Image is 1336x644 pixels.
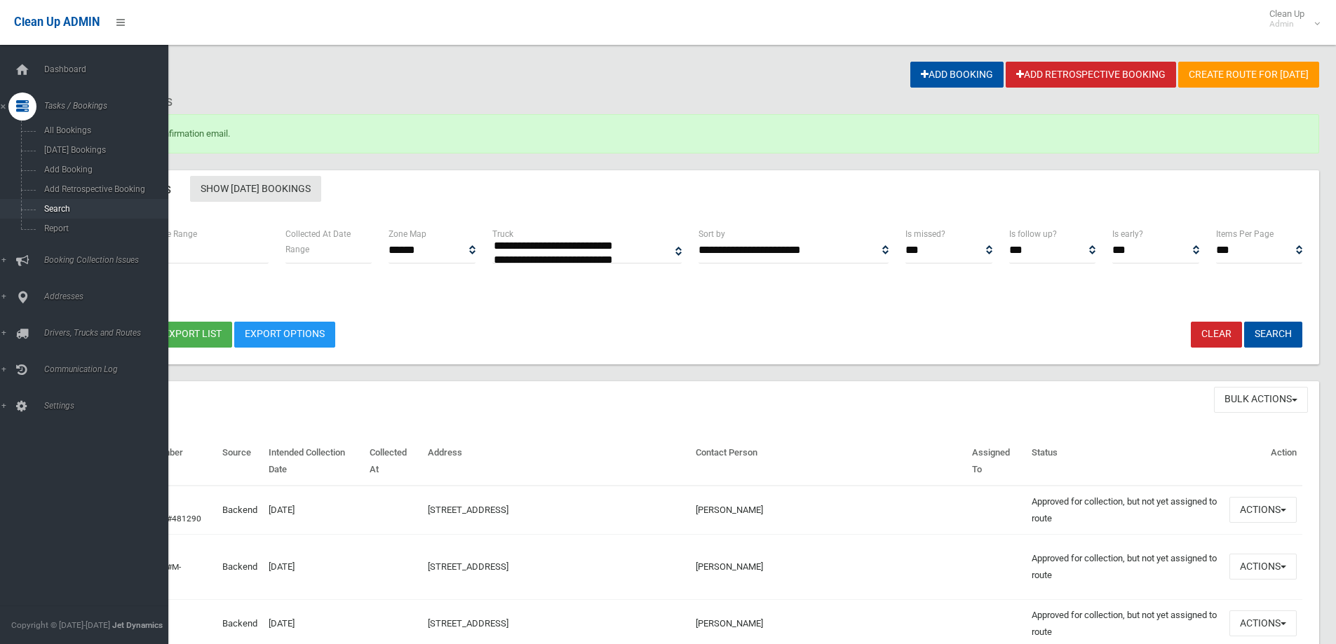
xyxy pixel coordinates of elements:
[1244,322,1302,348] button: Search
[1026,437,1224,486] th: Status
[40,125,167,135] span: All Bookings
[1026,534,1224,599] td: Approved for collection, but not yet assigned to route
[1191,322,1242,348] a: Clear
[112,620,163,630] strong: Jet Dynamics
[234,322,335,348] a: Export Options
[428,561,508,572] a: [STREET_ADDRESS]
[1006,62,1176,88] a: Add Retrospective Booking
[190,176,321,202] a: Show [DATE] Bookings
[40,255,179,265] span: Booking Collection Issues
[1269,19,1304,29] small: Admin
[428,505,508,515] a: [STREET_ADDRESS]
[40,204,167,214] span: Search
[492,226,513,242] label: Truck
[1229,610,1297,636] button: Actions
[40,364,179,374] span: Communication Log
[1229,554,1297,580] button: Actions
[263,437,364,486] th: Intended Collection Date
[40,165,167,174] span: Add Booking
[263,486,364,535] td: [DATE]
[1214,387,1308,413] button: Bulk Actions
[1224,437,1302,486] th: Action
[966,437,1026,486] th: Assigned To
[422,437,690,486] th: Address
[1178,62,1319,88] a: Create route for [DATE]
[40,145,167,155] span: [DATE] Bookings
[1229,497,1297,523] button: Actions
[428,618,508,629] a: [STREET_ADDRESS]
[263,534,364,599] td: [DATE]
[40,64,179,74] span: Dashboard
[1026,486,1224,535] td: Approved for collection, but not yet assigned to route
[910,62,1004,88] a: Add Booking
[40,401,179,411] span: Settings
[40,328,179,338] span: Drivers, Trucks and Routes
[11,620,110,630] span: Copyright © [DATE]-[DATE]
[690,534,966,599] td: [PERSON_NAME]
[40,292,179,301] span: Addresses
[364,437,422,486] th: Collected At
[217,437,263,486] th: Source
[217,486,263,535] td: Backend
[167,514,201,523] a: #481290
[62,114,1319,153] div: Booking sent confirmation email.
[40,101,179,111] span: Tasks / Bookings
[40,184,167,194] span: Add Retrospective Booking
[40,224,167,233] span: Report
[14,15,100,29] span: Clean Up ADMIN
[217,534,263,599] td: Backend
[690,486,966,535] td: [PERSON_NAME]
[153,322,232,348] button: Export list
[690,437,966,486] th: Contact Person
[1262,8,1318,29] span: Clean Up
